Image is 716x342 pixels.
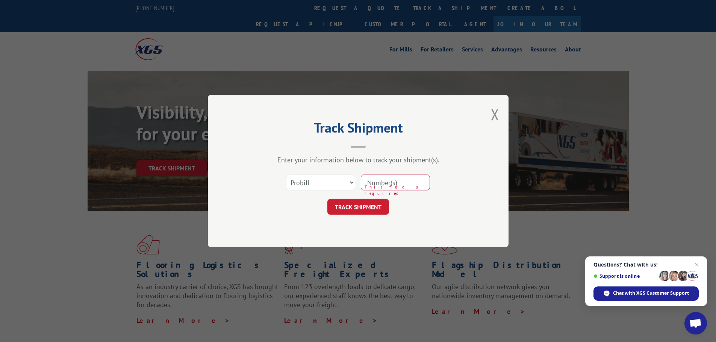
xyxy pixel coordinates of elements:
[245,155,471,164] div: Enter your information below to track your shipment(s).
[491,104,499,124] button: Close modal
[593,286,699,301] div: Chat with XGS Customer Support
[361,175,430,190] input: Number(s)
[327,199,389,215] button: TRACK SHIPMENT
[245,122,471,137] h2: Track Shipment
[365,184,430,196] span: This field is required
[593,262,699,268] span: Questions? Chat with us!
[613,290,689,297] span: Chat with XGS Customer Support
[593,273,657,279] span: Support is online
[684,312,707,334] div: Open chat
[692,260,701,269] span: Close chat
